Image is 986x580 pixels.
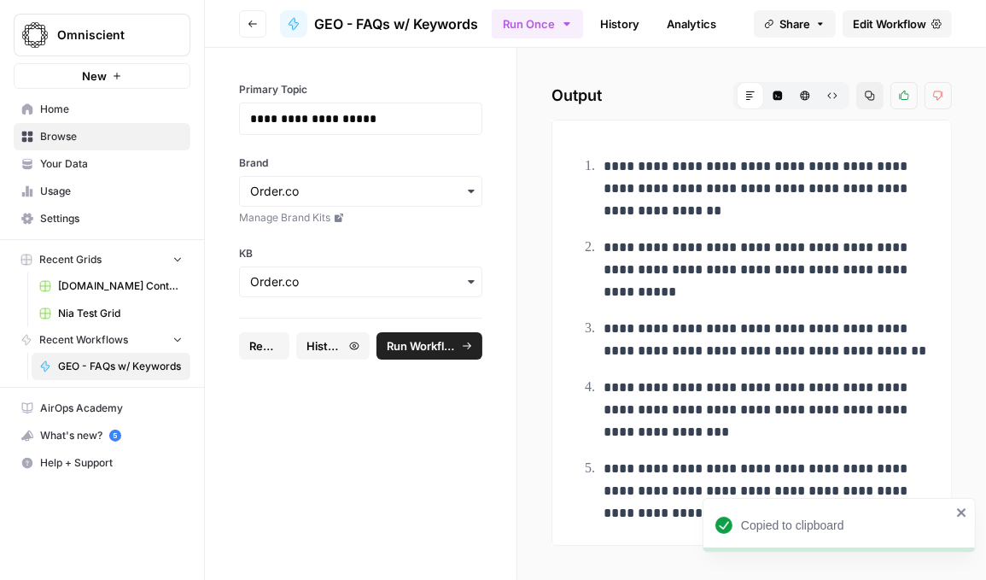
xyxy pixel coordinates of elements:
[779,15,810,32] span: Share
[58,359,183,374] span: GEO - FAQs w/ Keywords
[14,205,190,232] a: Settings
[656,10,726,38] a: Analytics
[58,278,183,294] span: [DOMAIN_NAME] Content Roadmap Report _ Omniscient Digital - Roadmap #11 (Q2 2025).csv
[14,63,190,89] button: New
[14,247,190,272] button: Recent Grids
[239,246,482,261] label: KB
[40,211,183,226] span: Settings
[14,395,190,422] a: AirOps Academy
[57,26,160,44] span: Omniscient
[58,306,183,321] span: Nia Test Grid
[590,10,650,38] a: History
[109,430,121,442] a: 5
[314,14,478,34] span: GEO - FAQs w/ Keywords
[15,423,190,448] div: What's new?
[741,517,951,534] div: Copied to clipboard
[32,353,190,380] a: GEO - FAQs w/ Keywords
[32,272,190,300] a: [DOMAIN_NAME] Content Roadmap Report _ Omniscient Digital - Roadmap #11 (Q2 2025).csv
[40,184,183,199] span: Usage
[239,210,482,226] a: Manage Brand Kits
[956,506,968,519] button: close
[14,327,190,353] button: Recent Workflows
[14,422,190,449] button: What's new? 5
[32,300,190,327] a: Nia Test Grid
[14,14,190,56] button: Workspace: Omniscient
[40,156,183,172] span: Your Data
[39,252,102,267] span: Recent Grids
[40,401,183,416] span: AirOps Academy
[82,67,107,85] span: New
[250,183,471,200] input: Order.co
[853,15,926,32] span: Edit Workflow
[14,150,190,178] a: Your Data
[20,20,50,50] img: Omniscient Logo
[14,96,190,123] a: Home
[551,82,952,109] h2: Output
[14,178,190,205] a: Usage
[754,10,836,38] button: Share
[40,102,183,117] span: Home
[239,332,289,360] button: Reset
[14,449,190,477] button: Help + Support
[306,337,344,354] span: History
[280,10,478,38] a: GEO - FAQs w/ Keywords
[387,337,457,354] span: Run Workflow
[239,82,482,97] label: Primary Topic
[492,9,583,38] button: Run Once
[250,273,471,290] input: Order.co
[39,332,128,348] span: Recent Workflows
[733,10,803,38] a: Integrate
[40,455,183,471] span: Help + Support
[843,10,952,38] a: Edit Workflow
[113,431,117,440] text: 5
[239,155,482,171] label: Brand
[376,332,482,360] button: Run Workflow
[296,332,370,360] button: History
[249,337,279,354] span: Reset
[14,123,190,150] a: Browse
[40,129,183,144] span: Browse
